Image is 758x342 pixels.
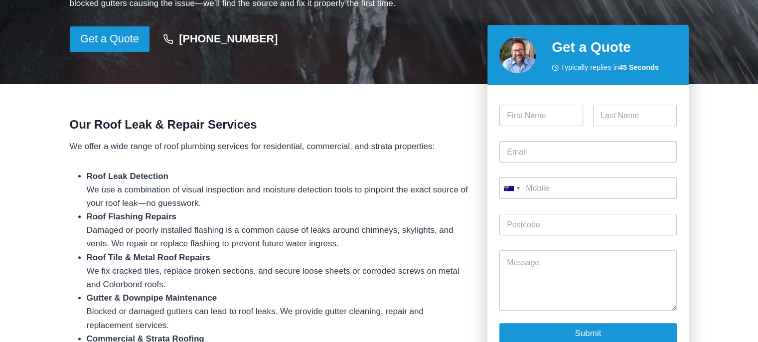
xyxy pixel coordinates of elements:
h2: Get a Quote [552,37,677,58]
strong: [PHONE_NUMBER] [179,32,278,45]
strong: Roof Leak Detection [87,171,168,181]
span: Get a Quote [80,30,139,48]
strong: 45 Seconds [619,63,659,71]
strong: Gutter & Downpipe Maintenance [87,293,217,303]
li: Damaged or poorly installed flashing is a common cause of leaks around chimneys, skylights, and v... [87,210,472,251]
a: [PHONE_NUMBER] [153,28,287,51]
strong: Roof Flashing Repairs [87,212,176,221]
span: Typically replies in [561,62,659,73]
input: Postcode [499,214,676,235]
li: We fix cracked tiles, replace broken sections, and secure loose sheets or corroded screws on meta... [87,251,472,292]
input: Mobile [499,177,676,199]
input: First Name [499,105,583,126]
input: Email [499,141,676,163]
button: Selected country [499,177,523,199]
strong: Our Roof Leak & Repair Services [70,118,257,131]
li: We use a combination of visual inspection and moisture detection tools to pinpoint the exact sour... [87,170,472,210]
a: Get a Quote [70,26,150,52]
strong: Roof Tile & Metal Roof Repairs [87,253,210,262]
li: Blocked or damaged gutters can lead to roof leaks. We provide gutter cleaning, repair and replace... [87,291,472,332]
p: We offer a wide range of roof plumbing services for residential, commercial, and strata properties: [70,140,472,153]
input: Last Name [593,105,677,126]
